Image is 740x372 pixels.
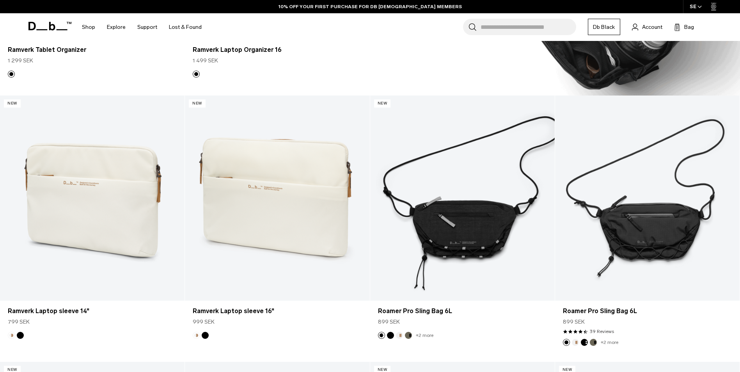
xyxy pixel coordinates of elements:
[8,45,177,55] a: Ramverk Tablet Organizer
[193,306,362,316] a: Ramverk Laptop sleeve 16"
[416,333,433,338] a: +2 more
[8,71,15,78] button: Black Out
[137,13,157,41] a: Support
[107,13,126,41] a: Explore
[378,306,547,316] a: Roamer Pro Sling Bag 6L
[8,306,177,316] a: Ramverk Laptop sleeve 14"
[563,306,732,316] a: Roamer Pro Sling Bag 6L
[193,45,362,55] a: Ramverk Laptop Organizer 16
[642,23,662,31] span: Account
[193,57,218,65] span: 1 499 SEK
[193,332,200,339] button: Oatmilk
[279,3,462,10] a: 10% OFF YOUR FIRST PURCHASE FOR DB [DEMOGRAPHIC_DATA] MEMBERS
[632,22,662,32] a: Account
[572,339,579,346] button: Oatmilk
[590,339,597,346] button: Forest Green
[17,332,24,339] button: Black Out
[590,328,614,335] a: 39 reviews
[193,71,200,78] button: Black Out
[8,318,30,326] span: 799 SEK
[588,19,620,35] a: Db Black
[378,318,400,326] span: 899 SEK
[169,13,202,41] a: Lost & Found
[387,332,394,339] button: Black Out
[202,332,209,339] button: Black Out
[193,318,215,326] span: 999 SEK
[370,96,555,301] a: Roamer Pro Sling Bag 6L
[4,99,21,108] p: New
[684,23,694,31] span: Bag
[563,318,585,326] span: 899 SEK
[396,332,403,339] button: Oatmilk
[8,57,33,65] span: 1 299 SEK
[581,339,588,346] button: Charcoal Grey
[555,96,740,301] a: Roamer Pro Sling Bag 6L
[563,339,570,346] button: Black Out
[76,13,208,41] nav: Main Navigation
[601,340,618,345] a: +2 more
[405,332,412,339] button: Forest Green
[82,13,95,41] a: Shop
[8,332,15,339] button: Oatmilk
[378,332,385,339] button: Charcoal Grey
[674,22,694,32] button: Bag
[185,96,369,301] a: Ramverk Laptop sleeve 16
[374,99,391,108] p: New
[189,99,206,108] p: New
